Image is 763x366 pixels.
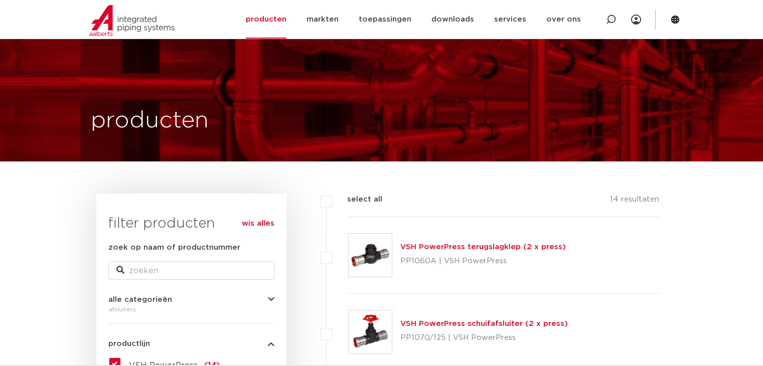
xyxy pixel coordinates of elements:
[400,243,566,251] a: VSH PowerPress terugslagklep (2 x press)
[332,194,382,206] label: select all
[400,330,568,346] p: PP1070/125 | VSH PowerPress
[108,262,274,280] input: zoeken
[108,296,274,303] button: alle categorieën
[631,9,641,31] div: my IPS
[91,105,209,137] h1: producten
[108,340,150,347] span: productlijn
[610,194,659,209] p: 14 resultaten
[108,242,240,254] label: zoek op naam of productnummer
[400,253,566,269] p: PP1060A | VSH PowerPress
[108,214,274,234] h3: filter producten
[108,340,274,347] button: productlijn
[400,320,568,327] a: VSH PowerPress schuifafsluiter (2 x press)
[242,218,274,230] a: wis alles
[108,296,172,303] span: alle categorieën
[108,303,274,315] div: afsluiters
[349,234,392,277] img: Thumbnail for VSH PowerPress terugslagklep (2 x press)
[349,310,392,353] img: Thumbnail for VSH PowerPress schuifafsluiter (2 x press)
